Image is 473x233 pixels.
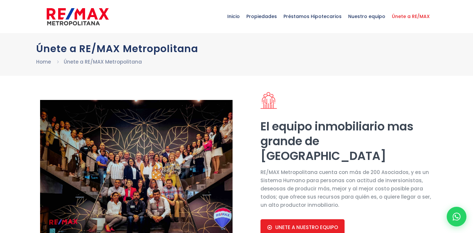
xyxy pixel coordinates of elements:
a: Únete a RE/MAX Metropolitana [64,58,142,65]
h1: Únete a RE/MAX Metropolitana [36,43,437,54]
h2: El equipo inmobiliario mas grande de [GEOGRAPHIC_DATA] [260,119,433,163]
span: Inicio [224,7,243,26]
a: Home [36,58,51,65]
span: UNETE A NUESTRO EQUIPO [275,224,338,230]
span: Préstamos Hipotecarios [280,7,345,26]
span: Únete a RE/MAX [389,7,433,26]
span: Propiedades [243,7,280,26]
p: RE/MAX Metropolitana cuenta con más de 200 Asociados, y es un Sistema Humano para personas con ac... [260,168,433,209]
img: remax-metropolitana-logo [47,7,109,27]
span: Nuestro equipo [345,7,389,26]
